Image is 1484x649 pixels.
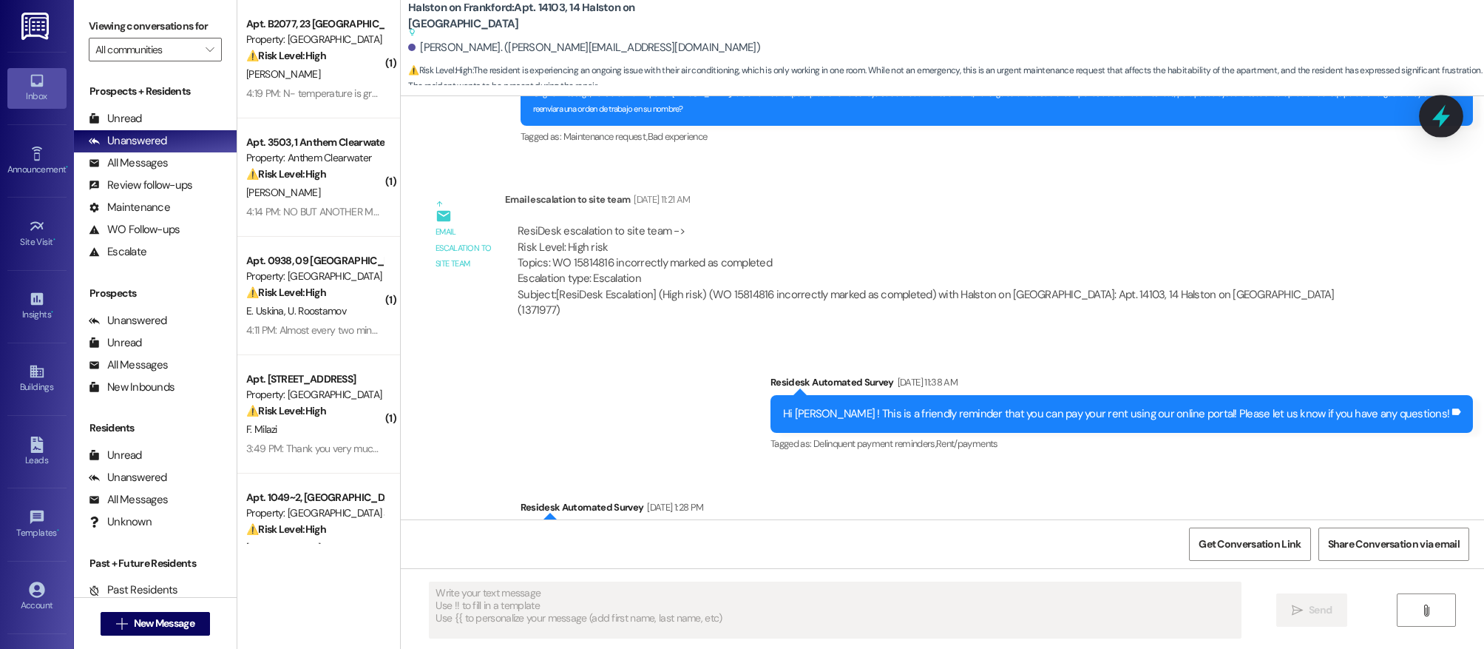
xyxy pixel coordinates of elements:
[89,514,152,530] div: Unknown
[518,223,1363,287] div: ResiDesk escalation to site team -> Risk Level: High risk Topics: WO 15814816 incorrectly marked ...
[95,38,198,61] input: All communities
[521,126,1473,147] div: Tagged as:
[89,492,168,508] div: All Messages
[101,612,210,636] button: New Message
[246,87,1024,100] div: 4:19 PM: N- temperature is great! A/C is working great! I do have an open ticket for the ceiling ...
[66,162,68,172] span: •
[643,500,703,515] div: [DATE] 1:28 PM
[246,541,320,554] span: [PERSON_NAME]
[246,16,383,32] div: Apt. B2077, 23 [GEOGRAPHIC_DATA]
[246,371,383,387] div: Apt. [STREET_ADDRESS]
[563,130,648,143] span: Maintenance request ,
[246,253,383,269] div: Apt. 0938, 09 [GEOGRAPHIC_DATA]
[408,40,760,56] div: [PERSON_NAME]. ([PERSON_NAME][EMAIL_ADDRESS][DOMAIN_NAME])
[246,186,320,199] span: [PERSON_NAME]
[630,192,690,207] div: [DATE] 11:21 AM
[246,522,326,536] strong: ⚠️ Risk Level: High
[7,214,67,254] a: Site Visit •
[408,63,1484,95] span: : The resident is experiencing an ongoing issue with their air conditioning, which is only workin...
[89,133,167,149] div: Unanswered
[89,244,146,260] div: Escalate
[51,307,53,317] span: •
[936,437,998,450] span: Rent/payments
[57,525,59,536] span: •
[89,222,180,238] div: WO Follow-ups
[505,192,1375,212] div: Email escalation to site team
[89,582,178,598] div: Past Residents
[74,286,237,301] div: Prospects
[74,420,237,436] div: Residents
[1189,528,1310,561] button: Get Conversation Link
[1292,605,1303,616] i: 
[89,380,175,395] div: New Inbounds
[246,404,326,417] strong: ⚠️ Risk Level: High
[436,224,493,272] div: Email escalation to site team
[894,374,958,390] div: [DATE] 11:38 AM
[89,448,142,463] div: Unread
[246,67,320,81] span: [PERSON_NAME]
[7,505,67,545] a: Templates •
[7,432,67,472] a: Leads
[246,150,383,166] div: Property: Anthem Clearwater
[89,200,170,215] div: Maintenance
[89,178,192,193] div: Review follow-ups
[246,323,512,337] div: 4:11 PM: Almost every two minutes and it is started from [DATE]
[89,313,167,329] div: Unanswered
[21,13,52,40] img: ResiDesk Logo
[7,68,67,108] a: Inbox
[246,49,326,62] strong: ⚠️ Risk Level: High
[813,437,936,450] span: Delinquent payment reminders ,
[246,269,383,284] div: Property: [GEOGRAPHIC_DATA]
[7,577,67,617] a: Account
[246,387,383,403] div: Property: [GEOGRAPHIC_DATA]
[246,442,887,455] div: 3:49 PM: Thank you very much for all your help. That could be true if they have done so [DATE]. I...
[246,167,326,181] strong: ⚠️ Risk Level: High
[1309,602,1332,618] span: Send
[770,433,1473,454] div: Tagged as:
[89,15,222,38] label: Viewing conversations for
[783,406,1449,422] div: Hi [PERSON_NAME] ! This is a friendly reminder that you can pay your rent using our online portal...
[89,335,142,351] div: Unread
[74,556,237,571] div: Past + Future Residents
[1199,537,1301,552] span: Get Conversation Link
[246,135,383,150] div: Apt. 3503, 1 Anthem Clearwater
[7,359,67,399] a: Buildings
[1276,593,1348,627] button: Send
[246,423,277,436] span: F. Milazi
[89,155,168,171] div: All Messages
[288,304,346,317] span: U. Roostamov
[74,84,237,99] div: Prospects + Residents
[53,235,55,245] span: •
[89,470,167,485] div: Unanswered
[134,616,194,631] span: New Message
[246,304,288,317] span: E. Uskina
[1328,537,1460,552] span: Share Conversation via email
[246,205,658,218] div: 4:14 PM: NO BUT ANOTHER MAINTENANCE REQUEST WAS FOR THE SUPERVISOR TO LOOK AT IT
[1318,528,1469,561] button: Share Conversation via email
[770,374,1473,395] div: Residesk Automated Survey
[1420,605,1432,616] i: 
[89,357,168,373] div: All Messages
[521,500,1473,520] div: Residesk Automated Survey
[518,287,1363,319] div: Subject: [ResiDesk Escalation] (High risk) (WO 15814816 incorrectly marked as completed) with Hal...
[408,64,472,76] strong: ⚠️ Risk Level: High
[246,286,326,299] strong: ⚠️ Risk Level: High
[246,32,383,47] div: Property: [GEOGRAPHIC_DATA]
[116,618,127,630] i: 
[246,490,383,505] div: Apt. 1049~2, [GEOGRAPHIC_DATA] at [GEOGRAPHIC_DATA]
[648,130,708,143] span: Bad experience
[7,286,67,326] a: Insights •
[206,44,214,56] i: 
[246,505,383,521] div: Property: [GEOGRAPHIC_DATA] at [GEOGRAPHIC_DATA]
[89,111,142,127] div: Unread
